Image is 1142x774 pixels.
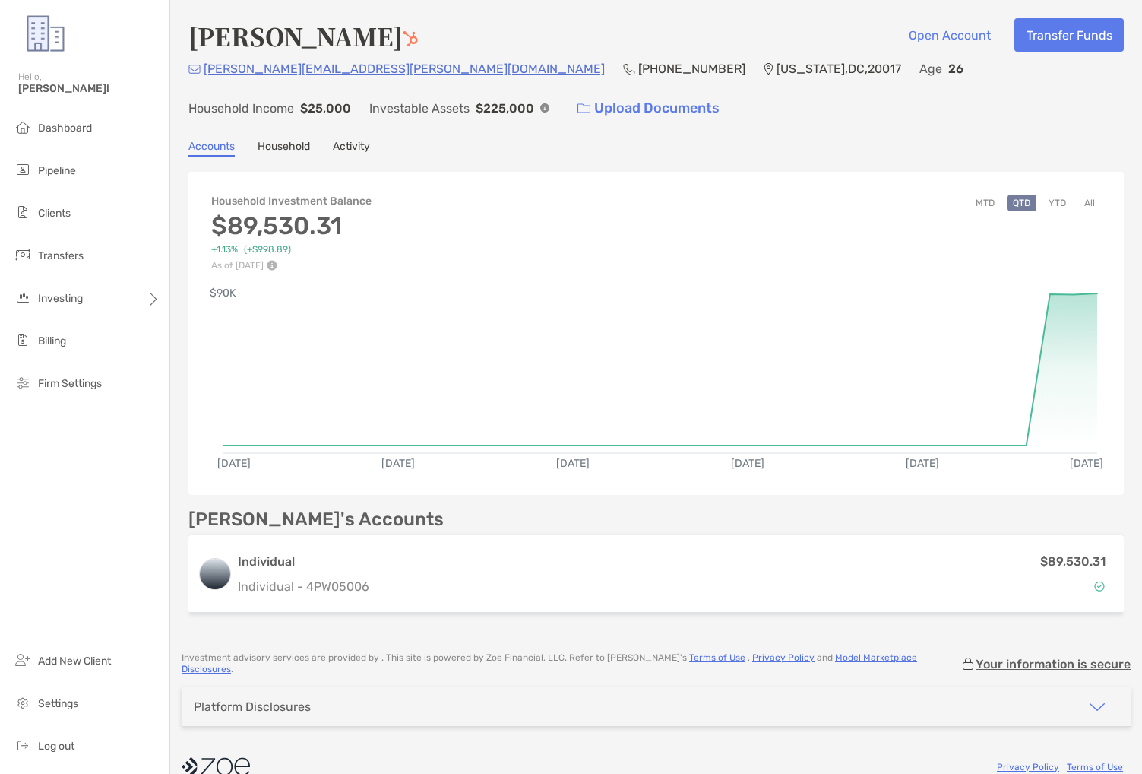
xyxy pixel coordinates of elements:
h3: Individual [238,553,369,571]
button: MTD [970,195,1001,211]
span: Billing [38,335,66,347]
img: icon arrow [1088,698,1106,716]
img: Location Icon [764,63,773,75]
h4: [PERSON_NAME] [188,18,418,53]
img: Email Icon [188,65,201,74]
p: [PHONE_NUMBER] [638,59,745,78]
img: transfers icon [14,246,32,264]
a: Household [258,140,310,157]
a: Privacy Policy [997,762,1059,772]
img: Info Icon [540,103,549,113]
a: Upload Documents [568,92,729,125]
img: investing icon [14,288,32,306]
button: Transfer Funds [1014,18,1124,52]
img: logo account [200,559,230,589]
text: [DATE] [556,457,590,470]
a: Activity [333,140,370,157]
img: dashboard icon [14,118,32,136]
p: Investable Assets [369,99,470,118]
a: Accounts [188,140,235,157]
span: Firm Settings [38,377,102,390]
p: Age [919,59,942,78]
a: Model Marketplace Disclosures [182,652,917,674]
p: $25,000 [300,99,351,118]
img: Account Status icon [1094,581,1105,592]
span: Settings [38,697,78,710]
a: Terms of Use [1067,762,1123,772]
p: Your information is secure [976,657,1131,671]
span: Investing [38,292,83,305]
p: $225,000 [476,99,534,118]
span: Clients [38,207,71,220]
span: [PERSON_NAME]! [18,82,160,95]
span: ( +$998.89 ) [244,244,291,255]
img: settings icon [14,693,32,712]
img: button icon [577,103,590,114]
img: Hubspot Icon [403,31,418,46]
h3: $89,530.31 [211,211,372,240]
img: Performance Info [267,260,277,271]
img: firm-settings icon [14,373,32,392]
text: [DATE] [731,457,764,470]
button: YTD [1042,195,1072,211]
p: [PERSON_NAME][EMAIL_ADDRESS][PERSON_NAME][DOMAIN_NAME] [204,59,605,78]
button: Open Account [897,18,1002,52]
span: Transfers [38,249,84,262]
p: Individual - 4PW05006 [238,577,369,596]
text: [DATE] [381,457,415,470]
p: Household Income [188,99,294,118]
a: Go to Hubspot Deal [403,18,418,53]
img: Zoe Logo [18,6,73,61]
text: $90K [210,287,236,300]
p: [PERSON_NAME]'s Accounts [188,510,444,529]
p: [US_STATE] , DC , 20017 [777,59,901,78]
span: Dashboard [38,122,92,135]
img: clients icon [14,203,32,221]
img: Phone Icon [623,63,635,75]
img: add_new_client icon [14,651,32,669]
div: Platform Disclosures [194,699,311,714]
img: logout icon [14,736,32,754]
p: As of [DATE] [211,260,372,271]
span: Log out [38,740,74,753]
text: [DATE] [217,457,251,470]
span: +1.13% [211,244,238,255]
button: QTD [1007,195,1036,211]
img: pipeline icon [14,160,32,179]
img: billing icon [14,331,32,349]
button: All [1078,195,1101,211]
a: Terms of Use [689,652,745,663]
span: Pipeline [38,164,76,177]
a: Privacy Policy [752,652,815,663]
h4: Household Investment Balance [211,195,372,208]
p: Investment advisory services are provided by . This site is powered by Zoe Financial, LLC. Refer ... [182,652,960,675]
p: 26 [948,59,963,78]
text: [DATE] [906,457,939,470]
span: Add New Client [38,655,111,668]
p: $89,530.31 [1040,552,1106,571]
text: [DATE] [1070,457,1103,470]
